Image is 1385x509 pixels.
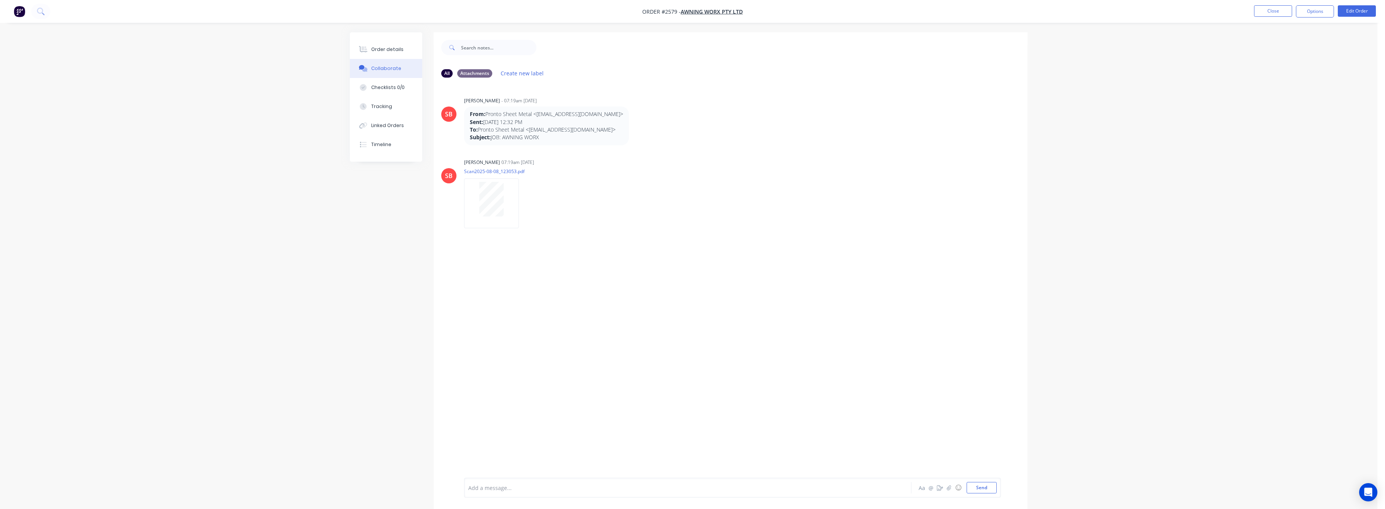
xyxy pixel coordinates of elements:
[464,168,527,175] p: Scan2025-08-08_123053.pdf
[371,141,391,148] div: Timeline
[350,97,422,116] button: Tracking
[470,110,623,141] p: Pronto Sheet Metal <[EMAIL_ADDRESS][DOMAIN_NAME]> [DATE] 12:32 PM Pronto Sheet Metal <[EMAIL_ADDR...
[1254,5,1292,17] button: Close
[461,40,536,55] input: Search notes...
[350,59,422,78] button: Collaborate
[501,97,537,104] div: - 07:19am [DATE]
[470,118,483,126] strong: Sent:
[1359,483,1377,501] div: Open Intercom Messenger
[917,483,926,492] button: Aa
[464,97,500,104] div: [PERSON_NAME]
[441,69,453,78] div: All
[926,483,935,492] button: @
[457,69,492,78] div: Attachments
[642,8,681,15] span: Order #2579 -
[371,46,404,53] div: Order details
[371,65,401,72] div: Collaborate
[445,171,453,180] div: SB
[497,68,548,78] button: Create new label
[350,40,422,59] button: Order details
[1296,5,1334,17] button: Options
[350,78,422,97] button: Checklists 0/0
[371,122,404,129] div: Linked Orders
[464,159,500,166] div: [PERSON_NAME]
[470,110,485,118] strong: From:
[14,6,25,17] img: Factory
[681,8,743,15] a: Awning Worx Pty Ltd
[371,103,392,110] div: Tracking
[470,126,478,133] strong: To:
[371,84,405,91] div: Checklists 0/0
[1338,5,1376,17] button: Edit Order
[350,135,422,154] button: Timeline
[470,134,491,141] strong: Subject:
[445,110,453,119] div: SB
[967,482,997,493] button: Send
[350,116,422,135] button: Linked Orders
[501,159,534,166] div: 07:19am [DATE]
[954,483,963,492] button: ☺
